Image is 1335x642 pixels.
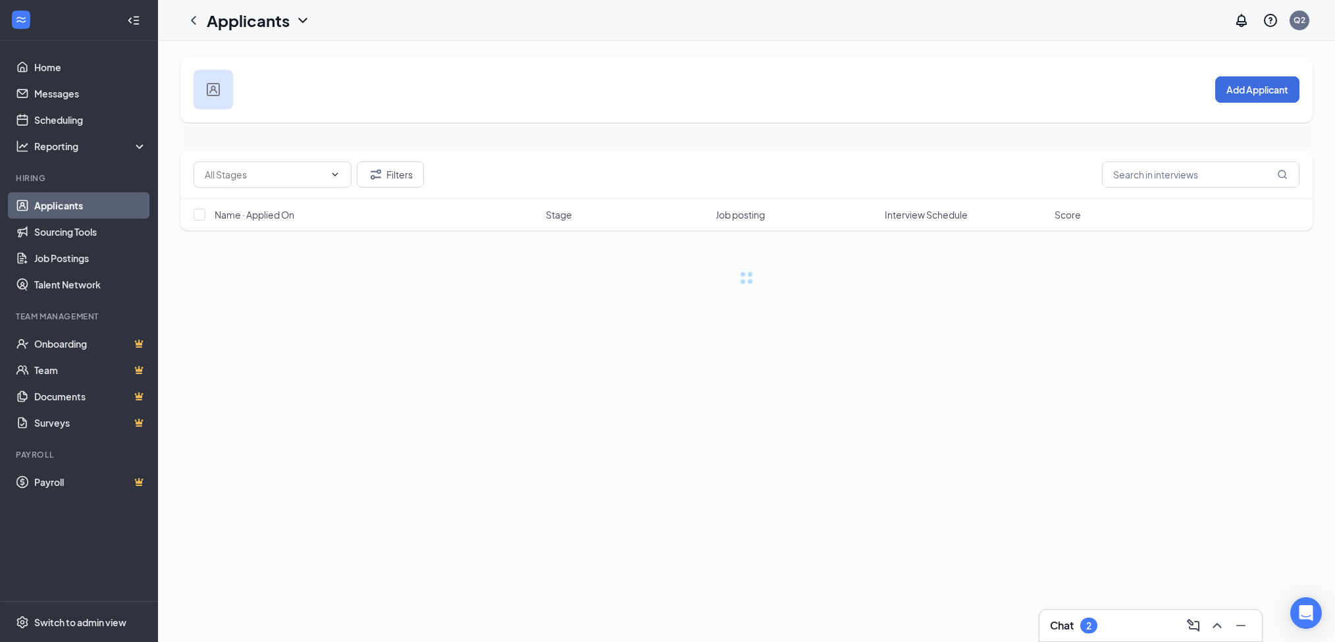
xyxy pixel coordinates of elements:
svg: Analysis [16,140,29,153]
input: Search in interviews [1102,161,1299,188]
a: TeamCrown [34,357,147,383]
div: Open Intercom Messenger [1290,597,1322,629]
a: Scheduling [34,107,147,133]
div: Switch to admin view [34,616,126,629]
svg: QuestionInfo [1263,13,1278,28]
svg: Minimize [1233,618,1249,633]
button: ComposeMessage [1183,615,1204,636]
span: Score [1055,208,1081,221]
input: All Stages [205,167,325,182]
div: Reporting [34,140,147,153]
div: Q2 [1294,14,1305,26]
span: Job posting [716,208,765,221]
svg: ChevronDown [330,169,340,180]
svg: MagnifyingGlass [1277,169,1288,180]
button: ChevronUp [1207,615,1228,636]
a: Messages [34,80,147,107]
div: Payroll [16,449,144,460]
svg: ComposeMessage [1186,618,1201,633]
a: Job Postings [34,245,147,271]
a: Applicants [34,192,147,219]
div: Team Management [16,311,144,322]
div: 2 [1086,620,1091,631]
a: Talent Network [34,271,147,298]
span: Stage [546,208,572,221]
a: DocumentsCrown [34,383,147,410]
a: PayrollCrown [34,469,147,495]
svg: WorkstreamLogo [14,13,28,26]
img: user icon [207,83,220,96]
a: SurveysCrown [34,410,147,436]
svg: ChevronLeft [186,13,201,28]
span: Interview Schedule [885,208,968,221]
a: Sourcing Tools [34,219,147,245]
svg: Collapse [127,14,140,27]
a: OnboardingCrown [34,331,147,357]
h1: Applicants [207,9,290,32]
svg: ChevronUp [1209,618,1225,633]
svg: Notifications [1234,13,1249,28]
span: Name · Applied On [215,208,294,221]
div: Hiring [16,173,144,184]
svg: ChevronDown [295,13,311,28]
button: Filter Filters [357,161,424,188]
button: Minimize [1230,615,1251,636]
button: Add Applicant [1215,76,1299,103]
svg: Settings [16,616,29,629]
a: Home [34,54,147,80]
h3: Chat [1050,618,1074,633]
svg: Filter [368,167,384,182]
